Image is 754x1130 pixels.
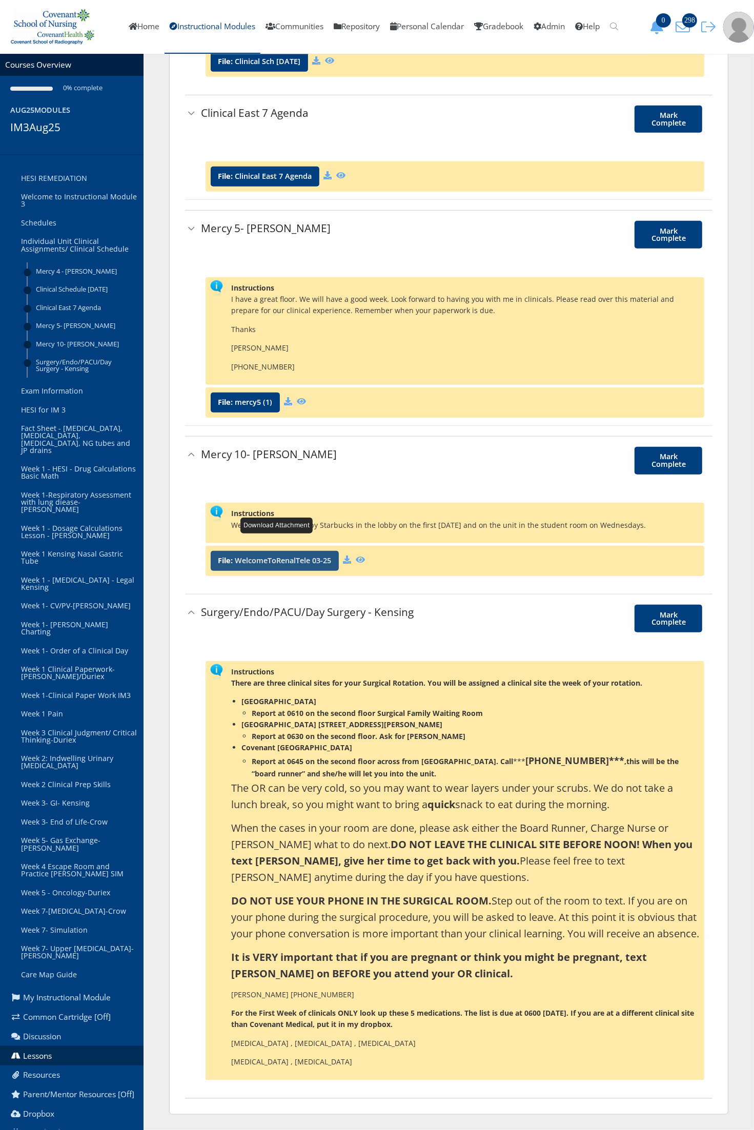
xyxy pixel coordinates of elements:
b: Instructions [231,667,274,676]
a: Exam Information [13,382,144,401]
b: File: [218,397,233,407]
a: HESI for IM 3 [13,401,144,420]
p: [MEDICAL_DATA] , [MEDICAL_DATA] [231,1056,699,1067]
a: Week 7- Upper [MEDICAL_DATA]-[PERSON_NAME] [13,939,144,965]
strong: It is VERY important that if you are pregnant or think you might be pregnant, text [PERSON_NAME] ... [231,950,647,980]
p: Thanks [231,324,699,335]
span: [PHONE_NUMBER]*** [525,754,624,767]
a: mercy5 (1) [235,399,272,406]
strong: quick [427,797,455,811]
a: Week 1 Clinical Paperwork-[PERSON_NAME]/Duriex [13,660,144,686]
a: Week 3- End of Life-Crow [13,813,144,832]
a: Week 1 - [MEDICAL_DATA] - Legal Kensing [13,571,144,597]
span: Step out of the room to text. If you are on your phone during the surgical procedure, you will be... [231,894,699,940]
b: Instructions [231,508,274,518]
a: Week 1 Pain [13,705,144,724]
a: Week 7- Simulation [13,921,144,940]
div: Download Attachment [240,518,313,533]
h3: IM3Aug25 [10,120,138,135]
a: Week 1-Clinical Paper Work IM3 [13,686,144,705]
strong: [GEOGRAPHIC_DATA] [STREET_ADDRESS][PERSON_NAME] [241,720,442,729]
strong: Covenant [GEOGRAPHIC_DATA] [241,743,352,752]
a: 0 [646,21,672,32]
a: Week 1- CV/PV-[PERSON_NAME] [13,597,144,615]
a: Week 5 - Oncology-Duriex [13,884,144,902]
a: Week 1- Order of a Clinical Day [13,641,144,660]
span: 0 [656,13,671,28]
a: Mark Complete [635,221,702,248]
a: Mercy 5- [PERSON_NAME] [28,317,144,335]
a: Week 1-Respiratory Assessment with lung diease-[PERSON_NAME] [13,486,144,519]
strong: Report at 0610 on the second floor Surgical Family Waiting Room [252,708,483,718]
a: Care Map Guide [13,965,144,984]
a: Clinical Sch [DATE] [235,58,300,65]
a: Individual Unit Clinical Assignments/ Clinical Schedule [13,232,144,258]
a: Week 2: Indwelling Urinary [MEDICAL_DATA] [13,749,144,775]
a: Clinical East 7 Agenda [235,173,312,180]
strong: There are three clinical sites for your Surgical Rotation. You will be assigned a clinical site t... [231,678,642,688]
a: Welcome to Instructional Module 3 [13,188,144,214]
h4: Aug25Modules [10,105,138,115]
p: [PERSON_NAME] [PHONE_NUMBER] [231,989,699,1000]
a: Mark Complete [635,605,702,632]
strong: Report at 0645 on the second floor across from [GEOGRAPHIC_DATA]. Call [252,756,513,766]
a: Clinical Schedule [DATE] [28,280,144,298]
a: WelcomeToRenalTele 03-25 [235,557,331,564]
a: Mercy 10- [PERSON_NAME] [28,335,144,353]
img: user-profile-default-picture.png [723,12,754,43]
h3: Mercy 5- [PERSON_NAME] [201,221,503,236]
a: Week 3- GI- Kensing [13,794,144,813]
strong: [GEOGRAPHIC_DATA] [241,696,316,706]
h3: Mercy 10- [PERSON_NAME] [201,447,503,462]
p: [PHONE_NUMBER] [231,361,699,373]
a: HESI REMEDIATION [13,169,144,188]
a: Courses Overview [5,59,71,70]
a: Mark Complete [635,447,702,474]
h3: Clinical East 7 Agenda [201,106,503,120]
p: [PERSON_NAME] [231,342,699,354]
a: Mark Complete [635,106,702,133]
a: Week 2 Clinical Prep Skills [13,775,144,794]
button: 298 [672,19,698,34]
span: , [525,756,626,766]
small: 0% complete [53,83,103,92]
a: Week 7-[MEDICAL_DATA]-Crow [13,902,144,921]
span: When the cases in your room are done, please ask either the Board Runner, Charge Nurse or [PERSON... [231,821,692,884]
a: Week 3 Clinical Judgment/ Critical Thinking-Duriex [13,724,144,750]
a: Surgery/Endo/PACU/Day Surgery - Kensing [28,353,144,378]
h3: Surgery/Endo/PACU/Day Surgery - Kensing [201,605,503,620]
a: 298 [672,21,698,32]
p: I have a great floor. We will have a good week. Look forward to having you with me in clinicals. ... [231,294,699,317]
a: Fact Sheet - [MEDICAL_DATA], [MEDICAL_DATA], [MEDICAL_DATA], NG tubes and JP drains [13,419,144,460]
span: 298 [682,13,697,28]
strong: DO NOT USE YOUR PHONE IN THE SURGICAL ROOM. [231,894,492,908]
span: The OR can be very cold, so you may want to wear layers under your scrubs. We do not take a lunch... [231,781,673,811]
a: Week 1 Kensing Nasal Gastric Tube [13,545,144,571]
b: File: [218,171,233,181]
p: [MEDICAL_DATA] , [MEDICAL_DATA] , [MEDICAL_DATA] [231,1038,699,1049]
a: Schedules [13,214,144,233]
a: Week 4 Escape Room and Practice [PERSON_NAME] SIM [13,857,144,884]
a: Clinical East 7 Agenda [28,299,144,317]
b: File: [218,556,233,565]
strong: Report at 0630 on the second floor. Ask for [PERSON_NAME] [252,731,465,741]
strong: For the First Week of clinicals ONLY look up these 5 medications. The list is due at 0600 [DATE].... [231,1008,694,1029]
a: Week 1 - HESI - Drug Calculations Basic Math [13,460,144,486]
a: Week 1- [PERSON_NAME] Charting [13,615,144,642]
a: Week 1 - Dosage Calculations Lesson - [PERSON_NAME] [13,519,144,545]
a: Week 5- Gas Exchange-[PERSON_NAME] [13,831,144,857]
button: 0 [646,19,672,34]
b: File: [218,56,233,66]
strong: DO NOT LEAVE THE CLINICAL SITE BEFORE NOON! When you text [PERSON_NAME], give her time to get bac... [231,837,692,868]
p: We will meet students by Starbucks in the lobby on the first [DATE] and on the unit in the studen... [231,520,699,531]
b: Instructions [231,283,274,293]
a: Mercy 4 - [PERSON_NAME] [28,262,144,280]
